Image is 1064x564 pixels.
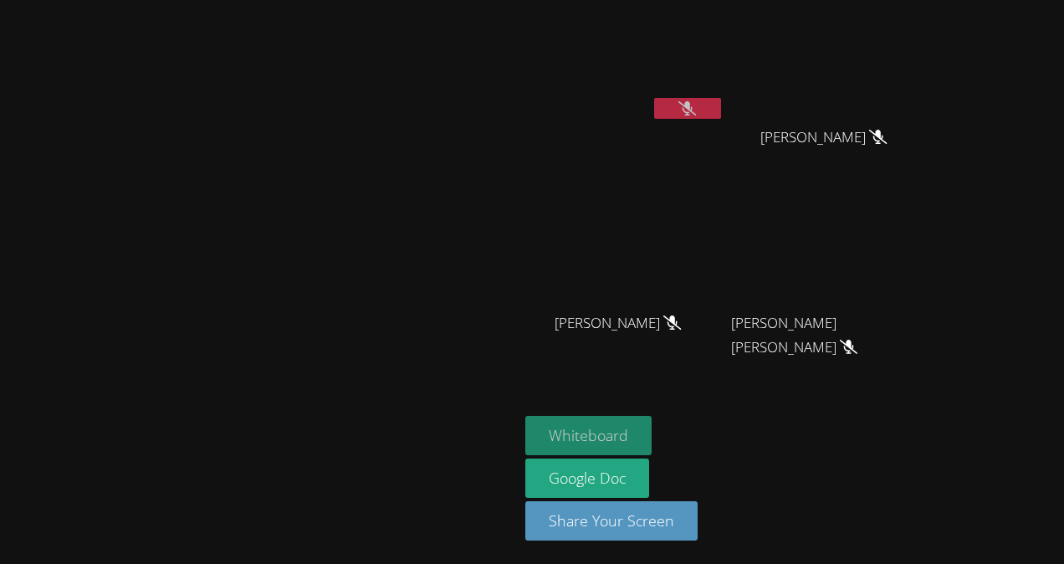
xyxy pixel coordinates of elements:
button: Share Your Screen [525,501,698,541]
span: [PERSON_NAME] [555,311,681,336]
span: [PERSON_NAME] [760,126,887,150]
span: [PERSON_NAME] [PERSON_NAME] [731,311,917,360]
button: Whiteboard [525,416,652,455]
a: Google Doc [525,459,649,498]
